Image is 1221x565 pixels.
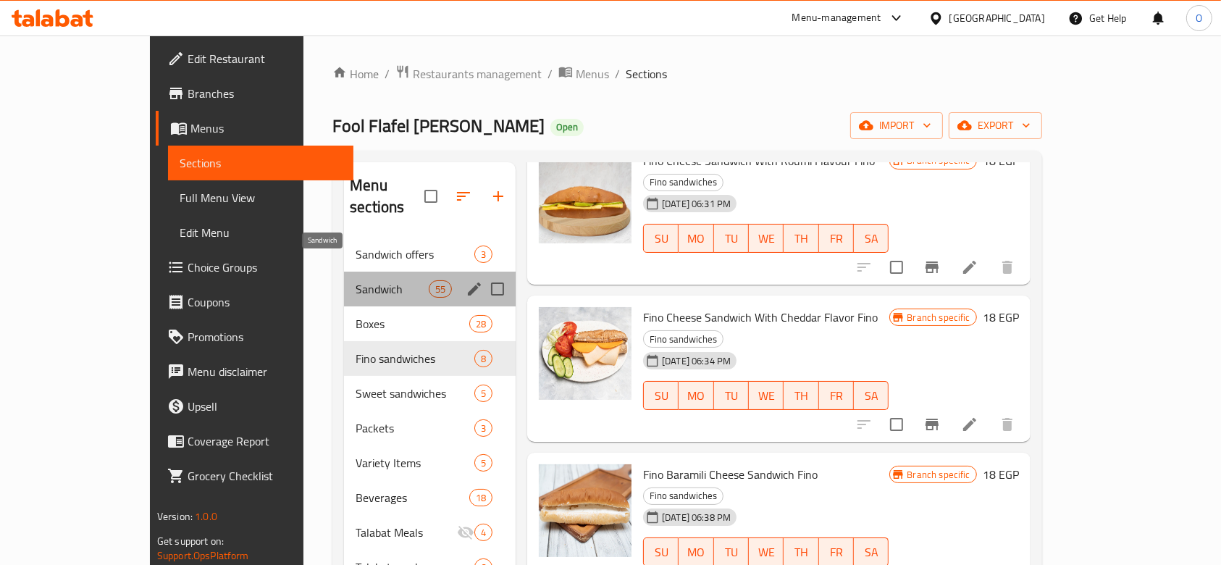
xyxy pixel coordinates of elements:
[644,331,723,348] span: Fino sandwiches
[188,432,343,450] span: Coverage Report
[915,250,949,285] button: Branch-specific-item
[180,189,343,206] span: Full Menu View
[789,542,813,563] span: TH
[902,311,976,325] span: Branch specific
[156,459,354,493] a: Grocery Checklist
[429,282,451,296] span: 55
[157,507,193,526] span: Version:
[550,121,584,133] span: Open
[720,542,743,563] span: TU
[755,228,778,249] span: WE
[983,307,1019,327] h6: 18 EGP
[356,524,457,541] span: Talabat Meals
[961,259,978,276] a: Edit menu item
[784,224,818,253] button: TH
[990,407,1025,442] button: delete
[344,306,516,341] div: Boxes28
[860,542,883,563] span: SA
[650,385,673,406] span: SU
[469,489,492,506] div: items
[475,248,492,261] span: 3
[188,363,343,380] span: Menu disclaimer
[983,151,1019,171] h6: 18 EGP
[470,317,492,331] span: 28
[356,419,474,437] span: Packets
[825,228,848,249] span: FR
[789,228,813,249] span: TH
[755,385,778,406] span: WE
[356,489,469,506] span: Beverages
[156,111,354,146] a: Menus
[850,112,943,139] button: import
[156,424,354,459] a: Coverage Report
[626,65,667,83] span: Sections
[446,179,481,214] span: Sort sections
[539,464,632,557] img: Fino Baramili Cheese Sandwich Fino
[344,515,516,550] div: Talabat Meals4
[188,85,343,102] span: Branches
[792,9,881,27] div: Menu-management
[156,41,354,76] a: Edit Restaurant
[413,65,542,83] span: Restaurants management
[854,381,889,410] button: SA
[643,330,723,348] div: Fino sandwiches
[356,315,469,332] span: Boxes
[356,246,474,263] div: Sandwich offers
[474,454,492,472] div: items
[679,381,713,410] button: MO
[156,389,354,424] a: Upsell
[429,280,452,298] div: items
[475,422,492,435] span: 3
[156,250,354,285] a: Choice Groups
[188,467,343,485] span: Grocery Checklist
[881,252,912,282] span: Select to update
[156,354,354,389] a: Menu disclaimer
[881,409,912,440] span: Select to update
[168,146,354,180] a: Sections
[157,546,249,565] a: Support.OpsPlatform
[720,385,743,406] span: TU
[481,179,516,214] button: Add section
[684,228,708,249] span: MO
[168,180,354,215] a: Full Menu View
[990,250,1025,285] button: delete
[860,385,883,406] span: SA
[474,350,492,367] div: items
[356,385,474,402] span: Sweet sandwiches
[188,259,343,276] span: Choice Groups
[475,456,492,470] span: 5
[156,76,354,111] a: Branches
[344,237,516,272] div: Sandwich offers3
[547,65,553,83] li: /
[470,491,492,505] span: 18
[825,385,848,406] span: FR
[180,224,343,241] span: Edit Menu
[684,385,708,406] span: MO
[332,109,545,142] span: Fool Flafel [PERSON_NAME]
[550,119,584,136] div: Open
[784,381,818,410] button: TH
[344,272,516,306] div: Sandwich55edit
[714,381,749,410] button: TU
[344,480,516,515] div: Beverages18
[656,354,737,368] span: [DATE] 06:34 PM
[656,197,737,211] span: [DATE] 06:31 PM
[650,228,673,249] span: SU
[643,381,679,410] button: SU
[656,511,737,524] span: [DATE] 06:38 PM
[679,224,713,253] button: MO
[643,224,679,253] button: SU
[474,419,492,437] div: items
[1196,10,1202,26] span: O
[474,385,492,402] div: items
[475,526,492,540] span: 4
[615,65,620,83] li: /
[643,174,723,191] div: Fino sandwiches
[789,385,813,406] span: TH
[344,376,516,411] div: Sweet sandwiches5
[854,224,889,253] button: SA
